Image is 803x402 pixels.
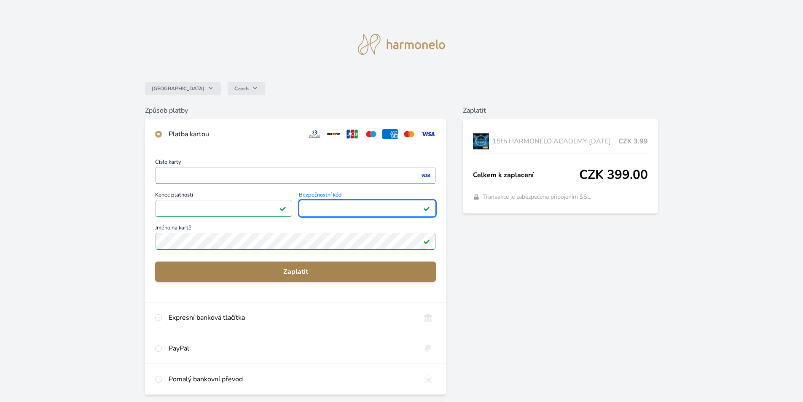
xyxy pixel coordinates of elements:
[159,170,432,181] iframe: Iframe pro číslo karty
[420,374,436,384] img: bankTransfer_IBAN.svg
[145,105,446,116] h6: Způsob platby
[162,267,429,277] span: Zaplatit
[155,159,436,167] span: Číslo karty
[145,82,221,95] button: [GEOGRAPHIC_DATA]
[473,131,489,152] img: AKADEMIE_2025_virtual_1080x1080_ticket-lo.jpg
[169,343,414,353] div: PayPal
[303,202,432,214] iframe: Iframe pro bezpečnostní kód
[228,82,265,95] button: Czech
[420,172,431,179] img: visa
[307,129,322,139] img: diners.svg
[155,192,292,200] span: Konec platnosti
[463,105,658,116] h6: Zaplatit
[152,85,204,92] span: [GEOGRAPHIC_DATA]
[492,136,618,146] span: 15th HARMONELO ACADEMY [DATE]
[234,85,249,92] span: Czech
[420,343,436,353] img: paypal.svg
[423,205,430,212] img: Platné pole
[155,262,436,282] button: Zaplatit
[299,192,436,200] span: Bezpečnostní kód
[363,129,379,139] img: maestro.svg
[579,167,648,183] span: CZK 399.00
[401,129,417,139] img: mc.svg
[155,233,436,250] input: Jméno na kartěPlatné pole
[169,374,414,384] div: Pomalý bankovní převod
[159,202,288,214] iframe: Iframe pro datum vypršení platnosti
[326,129,341,139] img: discover.svg
[279,205,286,212] img: Platné pole
[169,313,414,323] div: Expresní banková tlačítka
[345,129,360,139] img: jcb.svg
[155,225,436,233] span: Jméno na kartě
[382,129,398,139] img: amex.svg
[358,34,446,55] img: logo.svg
[618,136,648,146] span: CZK 3.99
[420,313,436,323] img: onlineBanking_CZ.svg
[169,129,300,139] div: Platba kartou
[423,238,430,245] img: Platné pole
[483,193,591,201] span: Transakce je zabezpečena připojením SSL
[473,170,579,180] span: Celkem k zaplacení
[420,129,436,139] img: visa.svg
